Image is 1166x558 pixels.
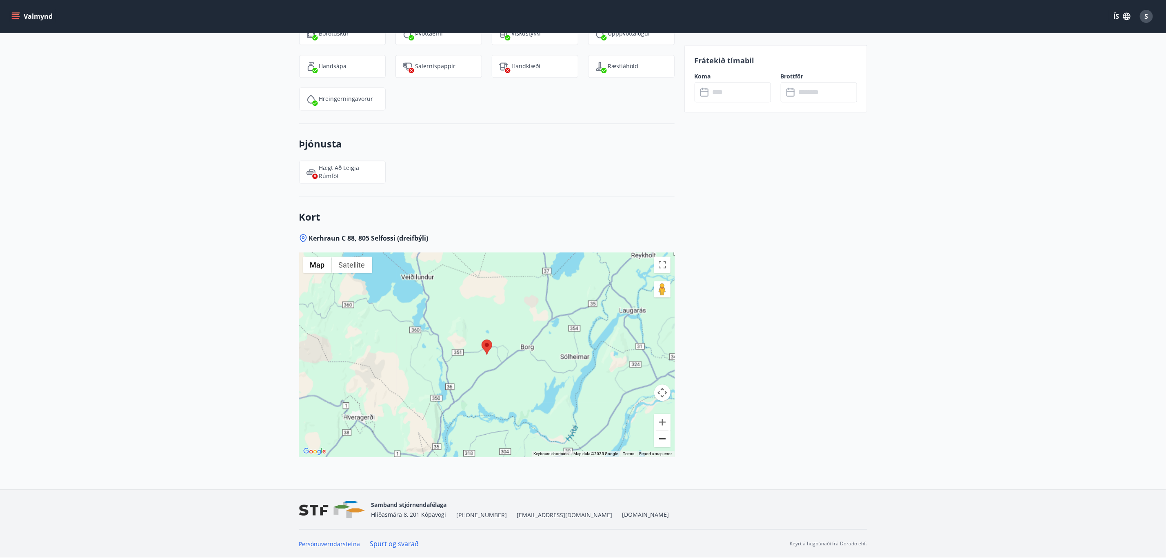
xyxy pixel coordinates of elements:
[299,501,365,518] img: vjCaq2fThgY3EUYqSgpjEiBg6WP39ov69hlhuPVN.png
[303,257,332,273] button: Show street map
[608,29,651,38] p: Uppþvottalögur
[301,446,328,457] a: Open this area in Google Maps (opens a new window)
[299,137,675,151] h3: Þjónusta
[306,29,316,38] img: FQTGzxj9jDlMaBqrp2yyjtzD4OHIbgqFuIf1EfZm.svg
[10,9,56,24] button: menu
[534,451,569,457] button: Keyboard shortcuts
[622,511,669,518] a: [DOMAIN_NAME]
[402,61,412,71] img: JsUkc86bAWErts0UzsjU3lk4pw2986cAIPoh8Yw7.svg
[517,511,613,519] span: [EMAIL_ADDRESS][DOMAIN_NAME]
[457,511,507,519] span: [PHONE_NUMBER]
[654,384,671,401] button: Map camera controls
[301,446,328,457] img: Google
[1145,12,1148,21] span: S
[574,451,618,456] span: Map data ©2025 Google
[695,55,857,66] p: Frátekið tímabil
[371,501,447,509] span: Samband stjórnendafélaga
[781,72,857,80] label: Brottför
[499,61,509,71] img: uiBtL0ikWr40dZiggAgPY6zIBwQcLm3lMVfqTObx.svg
[1109,9,1135,24] button: ÍS
[309,234,429,243] span: Kerhraun C 88, 805 Selfossi (dreifbýli)
[415,29,443,38] p: Þvottaefni
[640,451,672,456] a: Report a map error
[299,540,360,548] a: Persónuverndarstefna
[415,62,456,70] p: Salernispappír
[319,164,379,180] p: Hægt að leigja rúmföt
[319,29,349,38] p: Borðtuskur
[654,281,671,297] button: Drag Pegman onto the map to open Street View
[790,540,867,547] p: Keyrt á hugbúnaði frá Dorado ehf.
[306,167,316,177] img: 8imbgGLGjylTm9saZLswehp9OexcMMzAkoxUcKsp.svg
[299,210,675,224] h3: Kort
[319,95,373,103] p: Hreingerningavörur
[370,539,419,548] a: Spurt og svarað
[654,257,671,273] button: Toggle fullscreen view
[695,72,771,80] label: Koma
[306,94,316,104] img: IEMZxl2UAX2uiPqnGqR2ECYTbkBjM7IGMvKNT7zJ.svg
[595,61,605,71] img: saOQRUK9k0plC04d75OSnkMeCb4WtbSIwuaOqe9o.svg
[402,29,412,38] img: PMt15zlZL5WN7A8x0Tvk8jOMlfrCEhCcZ99roZt4.svg
[332,257,372,273] button: Show satellite imagery
[595,29,605,38] img: y5Bi4hK1jQC9cBVbXcWRSDyXCR2Ut8Z2VPlYjj17.svg
[512,62,541,70] p: Handklæði
[306,61,316,71] img: 96TlfpxwFVHR6UM9o3HrTVSiAREwRYtsizir1BR0.svg
[1137,7,1156,26] button: S
[371,511,446,518] span: Hlíðasmára 8, 201 Kópavogi
[623,451,635,456] a: Terms (opens in new tab)
[319,62,347,70] p: Handsápa
[608,62,639,70] p: Ræstiáhöld
[512,29,541,38] p: Viskustykki
[654,431,671,447] button: Zoom out
[499,29,509,38] img: tIVzTFYizac3SNjIS52qBBKOADnNn3qEFySneclv.svg
[654,414,671,430] button: Zoom in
